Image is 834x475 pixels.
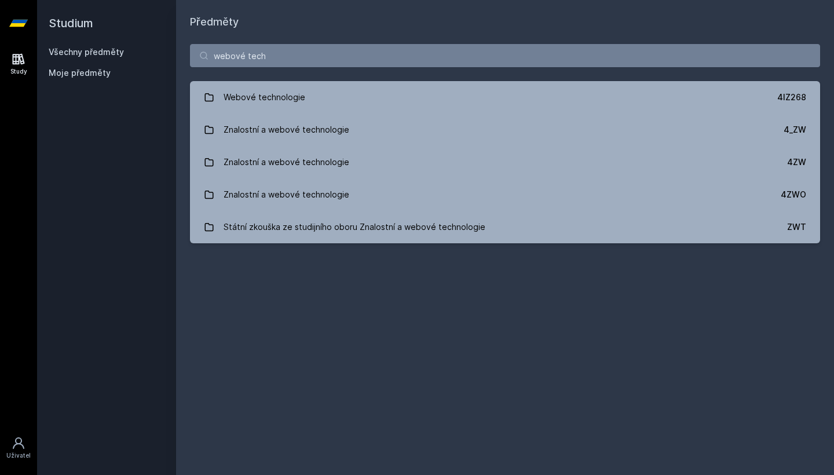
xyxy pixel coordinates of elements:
[190,44,820,67] input: Název nebo ident předmětu…
[2,46,35,82] a: Study
[190,178,820,211] a: Znalostní a webové technologie 4ZWO
[190,81,820,114] a: Webové technologie 4IZ268
[49,47,124,57] a: Všechny předměty
[224,86,305,109] div: Webové technologie
[224,215,485,239] div: Státní zkouška ze studijního oboru Znalostní a webové technologie
[787,221,806,233] div: ZWT
[224,183,349,206] div: Znalostní a webové technologie
[224,151,349,174] div: Znalostní a webové technologie
[10,67,27,76] div: Study
[787,156,806,168] div: 4ZW
[190,14,820,30] h1: Předměty
[777,92,806,103] div: 4IZ268
[784,124,806,136] div: 4_ZW
[190,146,820,178] a: Znalostní a webové technologie 4ZW
[190,114,820,146] a: Znalostní a webové technologie 4_ZW
[6,451,31,460] div: Uživatel
[224,118,349,141] div: Znalostní a webové technologie
[49,67,111,79] span: Moje předměty
[781,189,806,200] div: 4ZWO
[2,430,35,466] a: Uživatel
[190,211,820,243] a: Státní zkouška ze studijního oboru Znalostní a webové technologie ZWT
